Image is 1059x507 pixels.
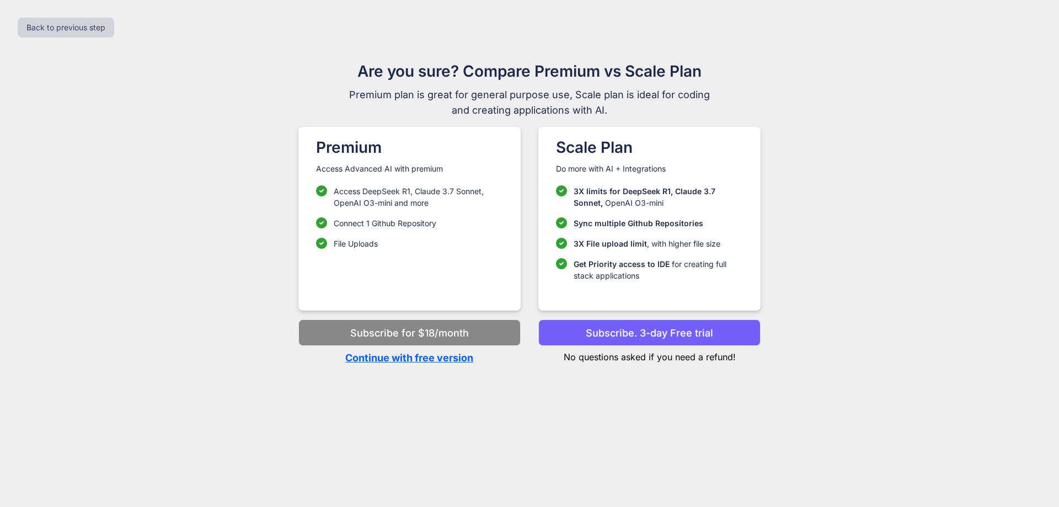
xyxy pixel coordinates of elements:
[316,136,503,159] h1: Premium
[556,136,743,159] h1: Scale Plan
[334,185,503,209] p: Access DeepSeek R1, Claude 3.7 Sonnet, OpenAI O3-mini and more
[298,350,521,365] p: Continue with free version
[538,346,761,364] p: No questions asked if you need a refund!
[350,325,469,340] p: Subscribe for $18/month
[574,259,670,269] span: Get Priority access to IDE
[556,217,567,228] img: checklist
[344,87,715,118] span: Premium plan is great for general purpose use, Scale plan is ideal for coding and creating applic...
[556,185,567,196] img: checklist
[574,185,743,209] p: OpenAI O3-mini
[538,319,761,346] button: Subscribe. 3-day Free trial
[586,325,713,340] p: Subscribe. 3-day Free trial
[344,60,715,83] h1: Are you sure? Compare Premium vs Scale Plan
[574,238,720,249] p: , with higher file size
[316,238,327,249] img: checklist
[574,186,715,207] span: 3X limits for DeepSeek R1, Claude 3.7 Sonnet,
[334,217,436,229] p: Connect 1 Github Repository
[574,239,647,248] span: 3X File upload limit
[334,238,378,249] p: File Uploads
[556,163,743,174] p: Do more with AI + Integrations
[574,258,743,281] p: for creating full stack applications
[316,185,327,196] img: checklist
[18,18,114,38] button: Back to previous step
[556,238,567,249] img: checklist
[316,163,503,174] p: Access Advanced AI with premium
[316,217,327,228] img: checklist
[556,258,567,269] img: checklist
[298,319,521,346] button: Subscribe for $18/month
[574,217,703,229] p: Sync multiple Github Repositories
